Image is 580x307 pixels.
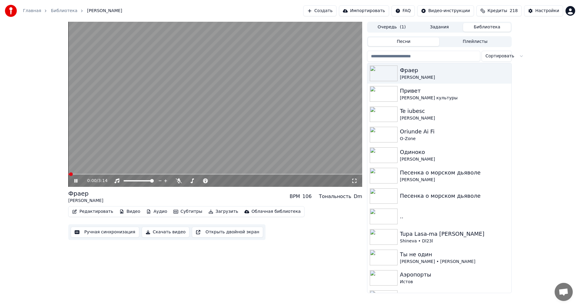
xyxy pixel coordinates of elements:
[68,198,103,204] div: [PERSON_NAME]
[400,95,509,101] div: [PERSON_NAME] культуры
[400,107,509,115] div: Te iubesc
[400,66,509,75] div: Фраер
[98,178,108,184] span: 3:14
[400,115,509,121] div: [PERSON_NAME]
[400,250,509,259] div: Ты не один
[87,178,97,184] span: 0:00
[400,168,509,177] div: Песенка о морском дьяволе
[23,8,41,14] a: Главная
[400,127,509,136] div: Oriunde Ai Fi
[400,148,509,156] div: Одиноко
[144,207,169,216] button: Аудио
[339,5,389,16] button: Импортировать
[206,207,241,216] button: Загрузить
[171,207,205,216] button: Субтитры
[400,238,509,244] div: Shineva • Dl23l
[400,259,509,265] div: [PERSON_NAME] • [PERSON_NAME]
[368,37,440,46] button: Песни
[510,8,518,14] span: 218
[5,5,17,17] img: youka
[524,5,563,16] button: Настройки
[51,8,77,14] a: Библиотека
[400,75,509,81] div: [PERSON_NAME]
[252,209,301,215] div: Облачная библиотека
[417,5,474,16] button: Видео-инструкции
[117,207,143,216] button: Видео
[400,24,406,30] span: ( 1 )
[303,5,337,16] button: Создать
[400,291,509,299] div: Bogat
[391,5,415,16] button: FAQ
[302,193,312,200] div: 106
[535,8,559,14] div: Настройки
[400,270,509,279] div: Аэропорты
[70,207,116,216] button: Редактировать
[400,279,509,285] div: Истов
[488,8,507,14] span: Кредиты
[23,8,122,14] nav: breadcrumb
[400,136,509,142] div: O-Zone
[354,193,362,200] div: Dm
[463,23,511,32] button: Библиотека
[555,283,573,301] div: Открытый чат
[416,23,463,32] button: Задания
[87,8,122,14] span: [PERSON_NAME]
[400,192,509,200] div: Песенка о морском дьяволе
[439,37,511,46] button: Плейлисты
[400,230,509,238] div: Tupa Lasa-ma [PERSON_NAME]
[87,178,102,184] div: /
[485,53,514,59] span: Сортировать
[400,212,509,221] div: ..
[192,227,263,238] button: Открыть двойной экран
[319,193,351,200] div: Тональность
[400,177,509,183] div: [PERSON_NAME]
[400,156,509,162] div: [PERSON_NAME]
[71,227,139,238] button: Ручная синхронизация
[290,193,300,200] div: BPM
[476,5,522,16] button: Кредиты218
[142,227,190,238] button: Скачать видео
[400,87,509,95] div: Привет
[68,189,103,198] div: Фраер
[368,23,416,32] button: Очередь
